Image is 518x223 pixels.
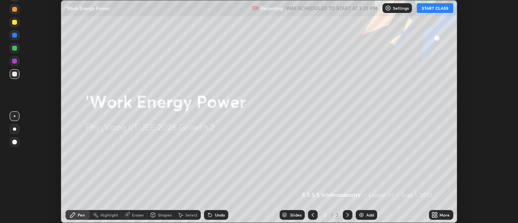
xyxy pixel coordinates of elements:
div: Pen [78,213,85,217]
img: add-slide-button [358,212,365,218]
div: 2 [321,212,329,217]
div: Eraser [132,213,144,217]
div: / [331,212,333,217]
div: More [439,213,450,217]
button: START CLASS [417,3,453,13]
div: Shapes [158,213,172,217]
div: 2 [335,211,340,219]
div: Slides [290,213,301,217]
div: Highlight [100,213,118,217]
p: Recording [260,5,283,11]
div: Add [366,213,374,217]
div: Undo [215,213,225,217]
div: Select [185,213,197,217]
p: Settings [393,6,409,10]
img: class-settings-icons [385,5,391,11]
h5: WAS SCHEDULED TO START AT 3:20 PM [286,4,378,12]
img: recording.375f2c34.svg [252,5,259,11]
p: 'Work Energy Power [66,5,110,11]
